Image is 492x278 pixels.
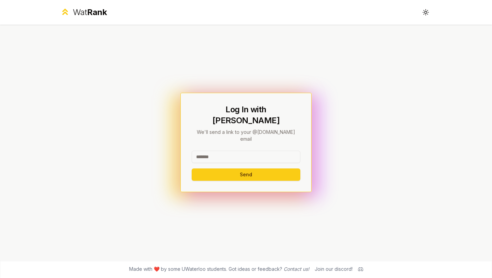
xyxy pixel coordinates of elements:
[284,266,309,272] a: Contact us!
[192,104,300,126] h1: Log In with [PERSON_NAME]
[192,168,300,181] button: Send
[192,129,300,142] p: We'll send a link to your @[DOMAIN_NAME] email
[73,7,107,18] div: Wat
[315,266,353,273] div: Join our discord!
[60,7,107,18] a: WatRank
[129,266,309,273] span: Made with ❤️ by some UWaterloo students. Got ideas or feedback?
[87,7,107,17] span: Rank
